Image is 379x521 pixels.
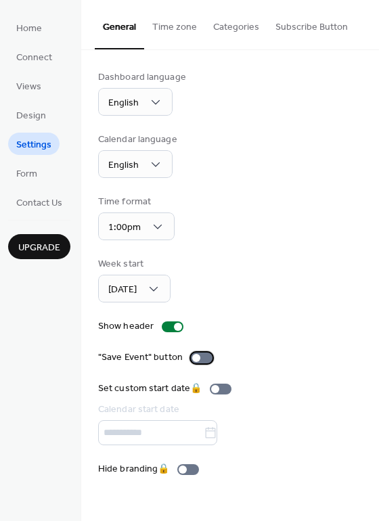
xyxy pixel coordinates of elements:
[8,104,54,126] a: Design
[98,350,183,365] div: "Save Event" button
[108,281,137,299] span: [DATE]
[108,94,139,112] span: English
[8,162,45,184] a: Form
[98,195,172,209] div: Time format
[16,22,42,36] span: Home
[8,16,50,39] a: Home
[98,257,168,271] div: Week start
[8,191,70,213] a: Contact Us
[16,167,37,181] span: Form
[98,319,154,334] div: Show header
[108,219,141,237] span: 1:00pm
[98,133,177,147] div: Calendar language
[16,80,41,94] span: Views
[16,51,52,65] span: Connect
[8,234,70,259] button: Upgrade
[16,196,62,210] span: Contact Us
[16,138,51,152] span: Settings
[8,74,49,97] a: Views
[98,70,186,85] div: Dashboard language
[8,45,60,68] a: Connect
[16,109,46,123] span: Design
[18,241,60,255] span: Upgrade
[108,156,139,175] span: English
[8,133,60,155] a: Settings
